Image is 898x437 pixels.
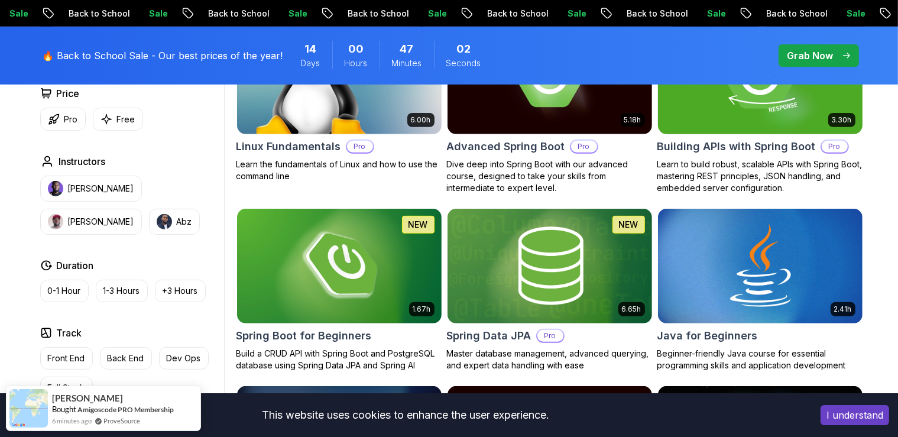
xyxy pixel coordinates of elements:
[40,209,142,235] button: instructor img[PERSON_NAME]
[96,280,148,302] button: 1-3 Hours
[832,115,852,125] p: 3.30h
[157,214,172,229] img: instructor img
[103,285,140,297] p: 1-3 Hours
[409,219,428,231] p: NEW
[832,8,870,20] p: Sale
[57,326,82,340] h2: Track
[48,181,63,196] img: instructor img
[333,8,413,20] p: Back to School
[40,176,142,202] button: instructor img[PERSON_NAME]
[447,208,653,371] a: Spring Data JPA card6.65hNEWSpring Data JPAProMaster database management, advanced querying, and ...
[553,8,591,20] p: Sale
[40,280,89,302] button: 0-1 Hour
[48,214,63,229] img: instructor img
[177,216,192,228] p: Abz
[77,405,174,414] a: Amigoscode PRO Membership
[48,382,85,394] p: Full Stack
[787,48,834,63] p: Grab Now
[52,393,123,403] span: [PERSON_NAME]
[447,328,531,344] h2: Spring Data JPA
[108,352,144,364] p: Back End
[692,8,730,20] p: Sale
[821,405,889,425] button: Accept cookies
[622,305,641,314] p: 6.65h
[54,8,134,20] p: Back to School
[159,347,209,370] button: Dev Ops
[103,416,140,426] a: ProveSource
[52,404,76,414] span: Bought
[236,328,372,344] h2: Spring Boot for Beginners
[43,48,283,63] p: 🔥 Back to School Sale - Our best prices of the year!
[347,141,373,153] p: Pro
[48,352,85,364] p: Front End
[822,141,848,153] p: Pro
[834,305,852,314] p: 2.41h
[751,8,832,20] p: Back to School
[571,141,597,153] p: Pro
[392,57,422,69] span: Minutes
[413,305,431,314] p: 1.67h
[57,258,94,273] h2: Duration
[658,209,863,323] img: Java for Beginners card
[447,348,653,371] p: Master database management, advanced querying, and expert data handling with ease
[167,352,201,364] p: Dev Ops
[446,57,481,69] span: Seconds
[624,115,641,125] p: 5.18h
[155,280,206,302] button: +3 Hours
[40,377,93,399] button: Full Stack
[68,183,134,195] p: [PERSON_NAME]
[657,138,816,155] h2: Building APIs with Spring Boot
[193,8,274,20] p: Back to School
[447,19,653,194] a: Advanced Spring Boot card5.18hAdvanced Spring BootProDive deep into Spring Boot with our advanced...
[274,8,312,20] p: Sale
[657,208,863,371] a: Java for Beginners card2.41hJava for BeginnersBeginner-friendly Java course for essential program...
[413,8,451,20] p: Sale
[237,209,442,323] img: Spring Boot for Beginners card
[236,138,341,155] h2: Linux Fundamentals
[9,402,803,428] div: This website uses cookies to enhance the user experience.
[411,115,431,125] p: 6.00h
[447,158,653,194] p: Dive deep into Spring Boot with our advanced course, designed to take your skills from intermedia...
[448,209,652,323] img: Spring Data JPA card
[134,8,172,20] p: Sale
[100,347,152,370] button: Back End
[48,285,81,297] p: 0-1 Hour
[59,154,106,169] h2: Instructors
[619,219,638,231] p: NEW
[236,19,442,182] a: Linux Fundamentals card6.00hLinux FundamentalsProLearn the fundamentals of Linux and how to use t...
[40,108,86,131] button: Pro
[57,86,80,101] h2: Price
[236,348,442,371] p: Build a CRUD API with Spring Boot and PostgreSQL database using Spring Data JPA and Spring AI
[68,216,134,228] p: [PERSON_NAME]
[117,114,135,125] p: Free
[657,328,758,344] h2: Java for Beginners
[472,8,553,20] p: Back to School
[93,108,143,131] button: Free
[52,416,92,426] span: 6 minutes ago
[301,57,320,69] span: Days
[657,19,863,194] a: Building APIs with Spring Boot card3.30hBuilding APIs with Spring BootProLearn to build robust, s...
[400,41,414,57] span: 47 Minutes
[149,209,200,235] button: instructor imgAbz
[163,285,198,297] p: +3 Hours
[304,41,316,57] span: 14 Days
[40,347,93,370] button: Front End
[456,41,471,57] span: 2 Seconds
[236,158,442,182] p: Learn the fundamentals of Linux and how to use the command line
[348,41,364,57] span: 0 Hours
[537,330,563,342] p: Pro
[657,158,863,194] p: Learn to build robust, scalable APIs with Spring Boot, mastering REST principles, JSON handling, ...
[64,114,78,125] p: Pro
[612,8,692,20] p: Back to School
[345,57,368,69] span: Hours
[9,389,48,428] img: provesource social proof notification image
[447,138,565,155] h2: Advanced Spring Boot
[657,348,863,371] p: Beginner-friendly Java course for essential programming skills and application development
[236,208,442,371] a: Spring Boot for Beginners card1.67hNEWSpring Boot for BeginnersBuild a CRUD API with Spring Boot ...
